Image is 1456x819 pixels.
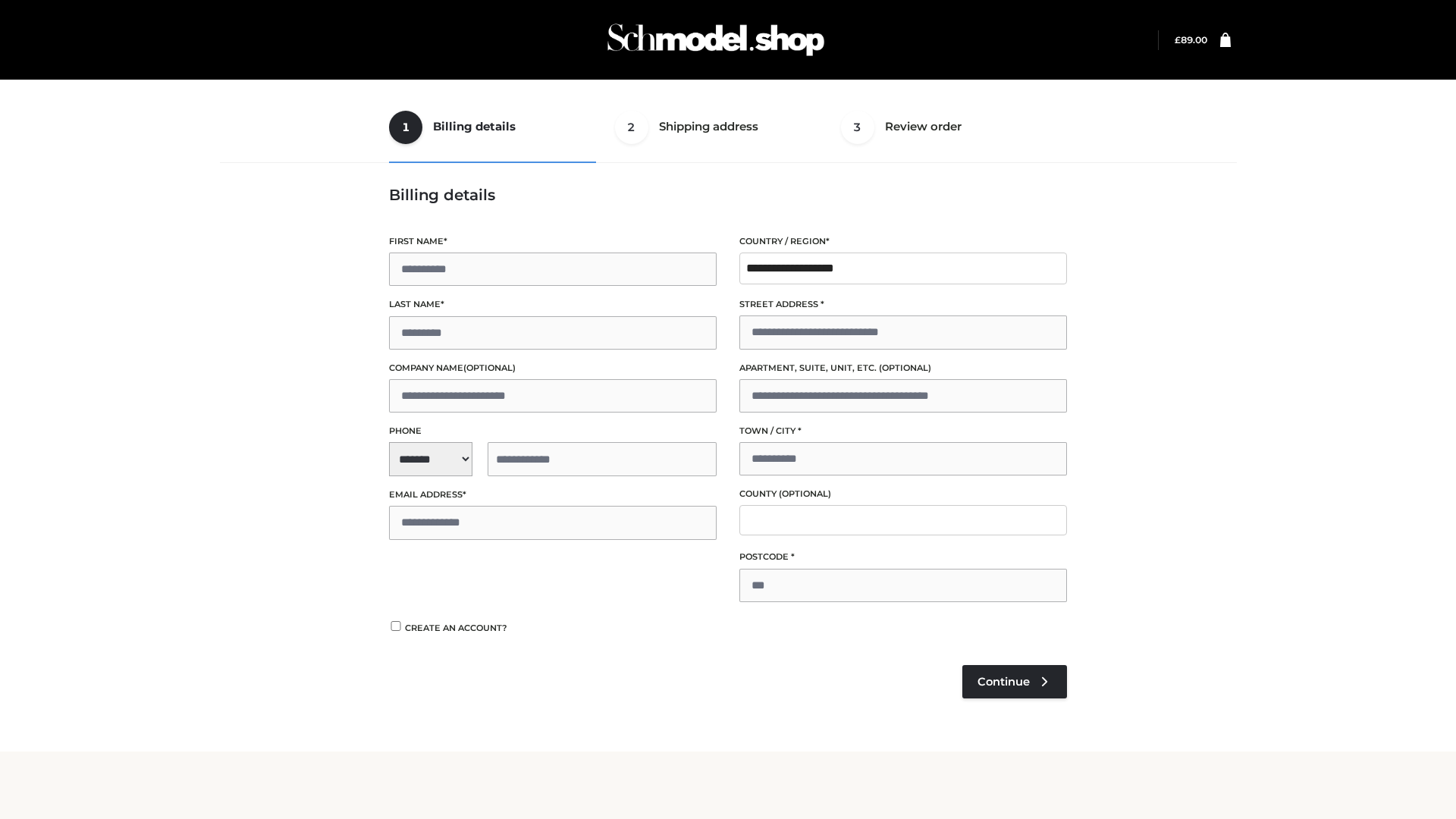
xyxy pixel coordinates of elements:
[739,297,1067,312] label: Street address
[1175,34,1207,45] bdi: 89.00
[389,297,717,312] label: Last name
[389,186,1067,204] h3: Billing details
[739,234,1067,249] label: Country / Region
[389,621,403,631] input: Create an account?
[977,675,1030,689] span: Continue
[1175,34,1181,45] span: £
[405,623,507,633] span: Create an account?
[739,361,1067,375] label: Apartment, suite, unit, etc.
[389,424,717,438] label: Phone
[602,10,830,70] img: Schmodel Admin 964
[389,361,717,375] label: Company name
[389,488,717,502] label: Email address
[779,488,831,499] span: (optional)
[463,362,516,373] span: (optional)
[879,362,931,373] span: (optional)
[962,665,1067,698] a: Continue
[739,550,1067,564] label: Postcode
[739,487,1067,501] label: County
[389,234,717,249] label: First name
[739,424,1067,438] label: Town / City
[1175,34,1207,45] a: £89.00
